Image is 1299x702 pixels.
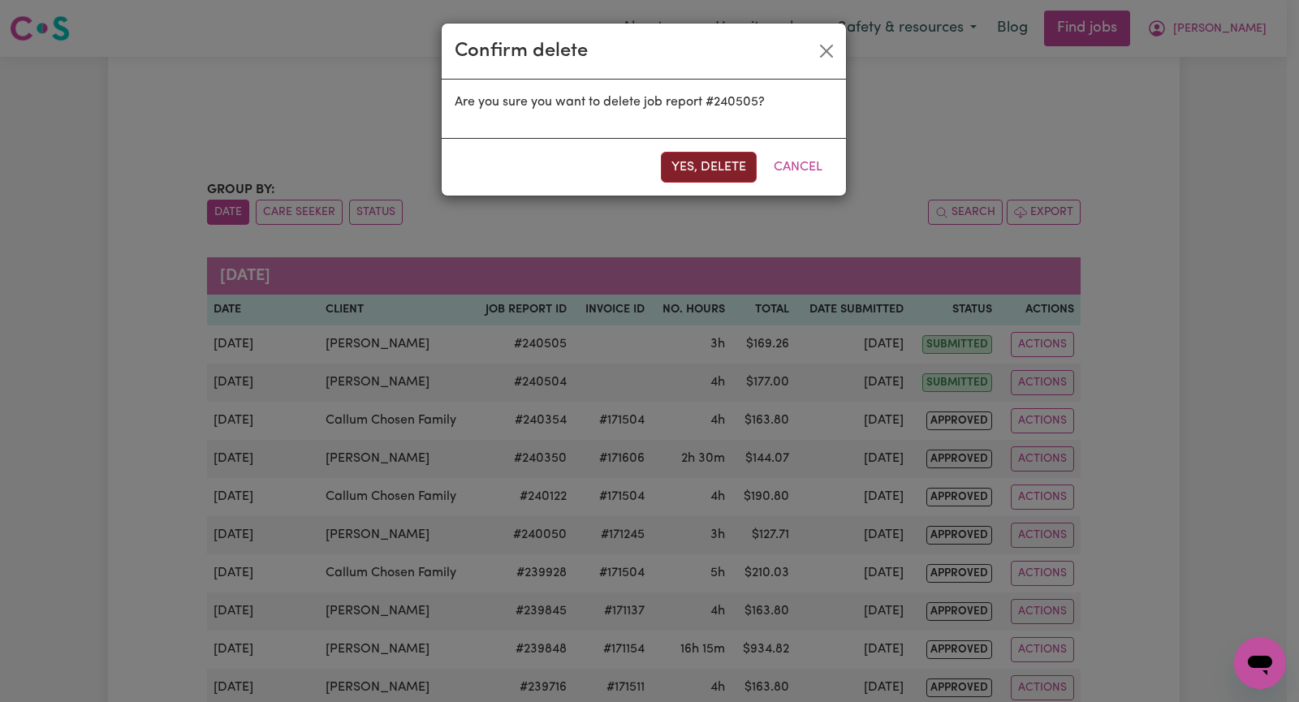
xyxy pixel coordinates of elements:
[455,93,833,112] p: Are you sure you want to delete job report #240505?
[661,152,757,183] button: Yes, delete
[813,38,839,64] button: Close
[1234,637,1286,689] iframe: Button to launch messaging window
[763,152,833,183] button: Cancel
[455,37,588,66] div: Confirm delete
